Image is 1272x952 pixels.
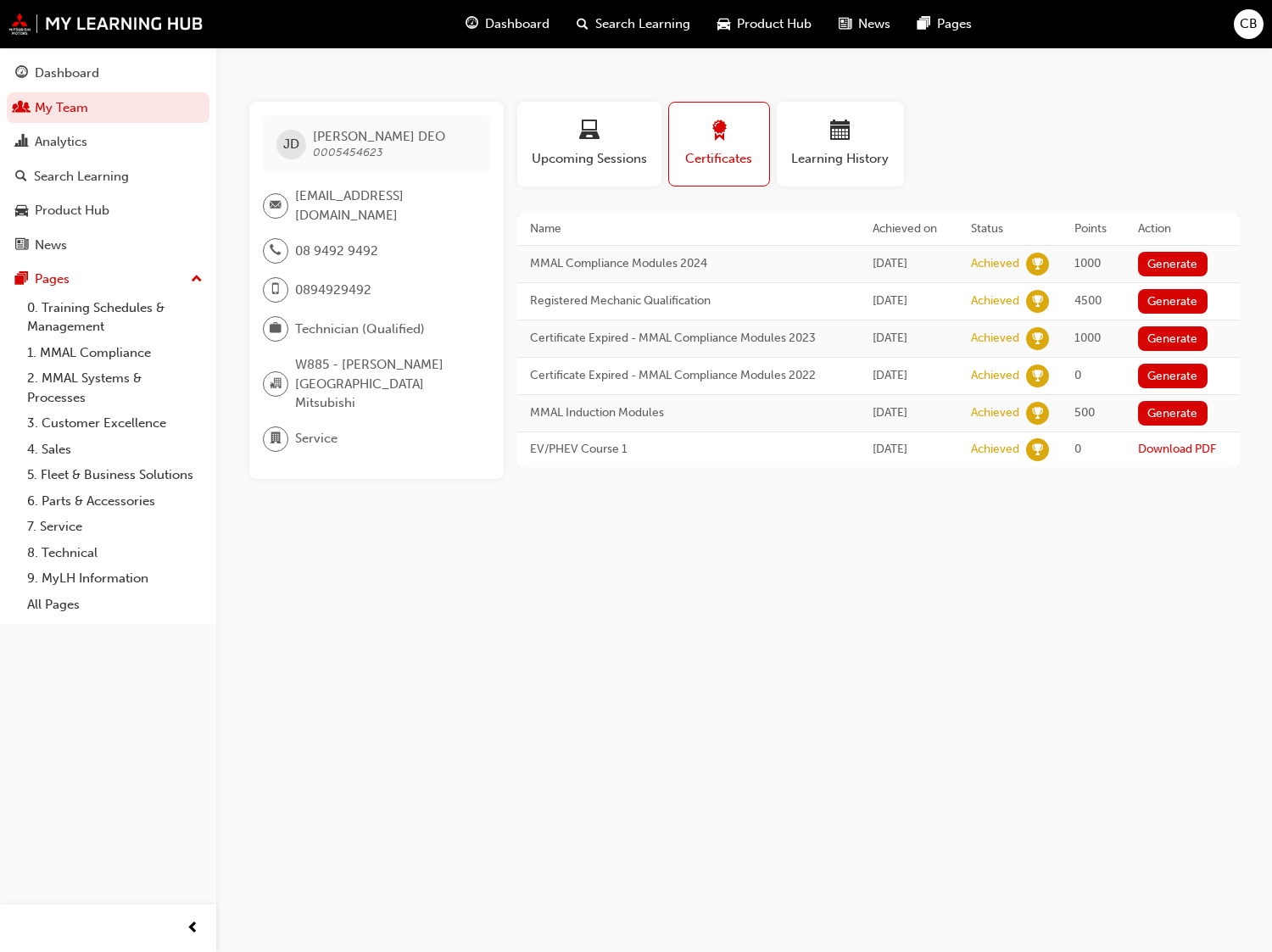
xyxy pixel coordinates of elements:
[270,318,282,340] span: briefcase-icon
[295,320,425,339] span: Technician (Qualified)
[873,293,907,308] span: Fri Apr 05 2024 08:00:00 GMT+0800 (Australian Western Standard Time)
[313,129,445,144] span: [PERSON_NAME] DEO
[737,14,812,34] span: Product Hub
[20,462,209,488] a: 5. Fleet & Business Solutions
[873,331,907,345] span: Thu Mar 28 2024 10:19:51 GMT+0800 (Australian Western Standard Time)
[15,135,28,150] span: chart-icon
[7,58,209,89] a: Dashboard
[971,442,1019,458] div: Achieved
[579,120,600,143] span: laptop-icon
[1026,253,1049,276] span: learningRecordVerb_ACHIEVE-icon
[295,429,338,448] span: Service
[517,102,661,187] button: Upcoming Sessions
[20,365,209,410] a: 2. MMAL Systems & Processes
[530,149,649,169] span: Upcoming Sessions
[295,281,371,300] span: 0894929492
[15,203,28,219] span: car-icon
[1138,289,1208,314] button: Generate
[717,14,730,35] span: car-icon
[270,428,282,450] span: department-icon
[1026,438,1049,461] span: learningRecordVerb_ACHIEVE-icon
[270,240,282,262] span: phone-icon
[7,264,209,295] button: Pages
[20,437,209,463] a: 4. Sales
[1138,401,1208,426] button: Generate
[918,14,930,35] span: pages-icon
[15,101,28,116] span: people-icon
[709,120,729,143] span: award-icon
[873,405,907,420] span: Thu Apr 13 2023 08:01:00 GMT+0800 (Australian Western Standard Time)
[668,102,770,187] button: Certificates
[860,214,959,245] th: Achieved on
[825,7,904,42] a: news-iconNews
[873,368,907,382] span: Mon May 01 2023 07:16:02 GMT+0800 (Australian Western Standard Time)
[1125,214,1239,245] th: Action
[1234,9,1264,39] button: CB
[15,170,27,185] span: search-icon
[682,149,756,169] span: Certificates
[1074,256,1101,270] span: 1000
[873,256,907,270] span: Mon Jan 13 2025 08:25:29 GMT+0800 (Australian Western Standard Time)
[35,64,99,83] div: Dashboard
[283,135,299,154] span: JD
[8,13,204,35] img: mmal
[35,270,70,289] div: Pages
[20,340,209,366] a: 1. MMAL Compliance
[563,7,704,42] a: search-iconSearch Learning
[1026,402,1049,425] span: learningRecordVerb_ACHIEVE-icon
[187,918,199,939] span: prev-icon
[839,14,851,35] span: news-icon
[295,187,477,225] span: [EMAIL_ADDRESS][DOMAIN_NAME]
[873,442,907,456] span: Tue Aug 09 2022 13:47:29 GMT+0800 (Australian Western Standard Time)
[20,488,209,515] a: 6. Parts & Accessories
[830,120,851,143] span: calendar-icon
[517,214,860,245] th: Name
[34,167,129,187] div: Search Learning
[270,195,282,217] span: email-icon
[35,236,67,255] div: News
[295,242,378,261] span: 08 9492 9492
[20,295,209,340] a: 0. Training Schedules & Management
[595,14,690,34] span: Search Learning
[517,320,860,357] td: Certificate Expired - MMAL Compliance Modules 2023
[7,54,209,264] button: DashboardMy TeamAnalyticsSearch LearningProduct HubNews
[704,7,825,42] a: car-iconProduct Hub
[452,7,563,42] a: guage-iconDashboard
[1026,290,1049,313] span: learningRecordVerb_ACHIEVE-icon
[20,514,209,540] a: 7. Service
[958,214,1062,245] th: Status
[789,149,891,169] span: Learning History
[1138,252,1208,276] button: Generate
[1074,293,1102,308] span: 4500
[313,145,383,159] span: 0005454623
[1074,368,1081,382] span: 0
[20,540,209,566] a: 8. Technical
[15,238,28,253] span: news-icon
[777,102,904,187] button: Learning History
[517,245,860,282] td: MMAL Compliance Modules 2024
[517,282,860,320] td: Registered Mechanic Qualification
[1074,331,1101,345] span: 1000
[937,14,972,34] span: Pages
[35,132,87,152] div: Analytics
[971,405,1019,421] div: Achieved
[1026,365,1049,387] span: learningRecordVerb_ACHIEVE-icon
[517,431,860,467] td: EV/PHEV Course 1
[1138,326,1208,351] button: Generate
[485,14,550,34] span: Dashboard
[295,355,477,413] span: W885 - [PERSON_NAME][GEOGRAPHIC_DATA] Mitsubishi
[971,293,1019,309] div: Achieved
[7,161,209,192] a: Search Learning
[35,201,109,220] div: Product Hub
[517,357,860,394] td: Certificate Expired - MMAL Compliance Modules 2022
[20,410,209,437] a: 3. Customer Excellence
[466,14,478,35] span: guage-icon
[971,256,1019,272] div: Achieved
[1138,364,1208,388] button: Generate
[577,14,589,35] span: search-icon
[971,368,1019,384] div: Achieved
[858,14,890,34] span: News
[1138,442,1216,456] a: Download PDF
